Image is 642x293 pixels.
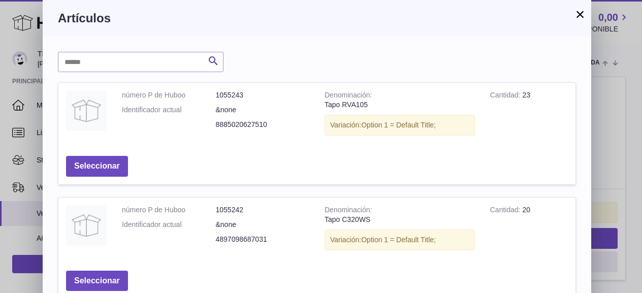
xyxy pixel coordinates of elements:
strong: Denominación [325,91,372,102]
dd: 4897098687031 [216,235,310,244]
dt: número P de Huboo [122,90,216,100]
strong: Cantidad [490,206,523,216]
dt: Identificador actual [122,105,216,115]
div: Tapo C320WS [325,215,475,224]
strong: Denominación [325,206,372,216]
button: × [574,8,586,20]
td: 23 [483,83,575,148]
dd: &none [216,105,310,115]
dt: Identificador actual [122,220,216,230]
strong: Cantidad [490,91,523,102]
button: Seleccionar [66,271,128,291]
dd: &none [216,220,310,230]
div: Variación: [325,230,475,250]
td: 20 [483,198,575,263]
dd: 8885020627510 [216,120,310,129]
span: Option 1 = Default Title; [361,236,436,244]
dd: 1055242 [216,205,310,215]
img: Tapo RVA105 [66,90,107,131]
div: Tapo RVA105 [325,100,475,110]
button: Seleccionar [66,156,128,177]
img: Tapo C320WS [66,205,107,246]
div: Variación: [325,115,475,136]
span: Option 1 = Default Title; [361,121,436,129]
dt: número P de Huboo [122,205,216,215]
dd: 1055243 [216,90,310,100]
h3: Artículos [58,10,576,26]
